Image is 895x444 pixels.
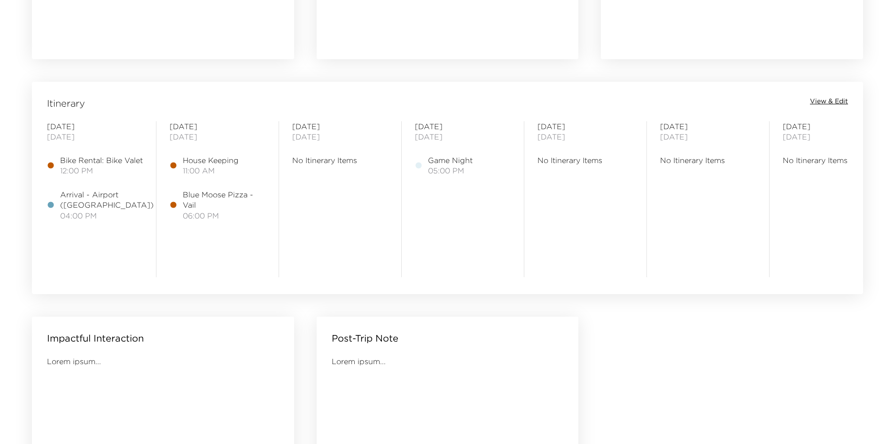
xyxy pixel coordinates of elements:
[537,132,633,142] span: [DATE]
[660,132,756,142] span: [DATE]
[60,189,154,210] span: Arrival - Airport ([GEOGRAPHIC_DATA])
[170,121,265,132] span: [DATE]
[292,121,388,132] span: [DATE]
[783,121,879,132] span: [DATE]
[660,155,756,165] span: No Itinerary Items
[170,132,265,142] span: [DATE]
[332,332,398,345] p: Post-Trip Note
[292,132,388,142] span: [DATE]
[810,97,848,106] button: View & Edit
[428,155,473,165] span: Game Night
[428,165,473,176] span: 05:00 PM
[183,165,239,176] span: 11:00 AM
[47,332,144,345] p: Impactful Interaction
[60,210,154,221] span: 04:00 PM
[183,210,265,221] span: 06:00 PM
[660,121,756,132] span: [DATE]
[47,97,85,110] span: Itinerary
[47,121,143,132] span: [DATE]
[415,121,511,132] span: [DATE]
[47,357,101,366] span: Lorem ipsum...
[47,132,143,142] span: [DATE]
[292,155,388,165] span: No Itinerary Items
[783,155,879,165] span: No Itinerary Items
[60,155,143,165] span: Bike Rental: Bike Valet
[783,132,879,142] span: [DATE]
[332,357,386,366] span: Lorem ipsum...
[60,165,143,176] span: 12:00 PM
[537,121,633,132] span: [DATE]
[537,155,633,165] span: No Itinerary Items
[415,132,511,142] span: [DATE]
[183,189,265,210] span: Blue Moose Pizza - Vail
[183,155,239,165] span: House Keeping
